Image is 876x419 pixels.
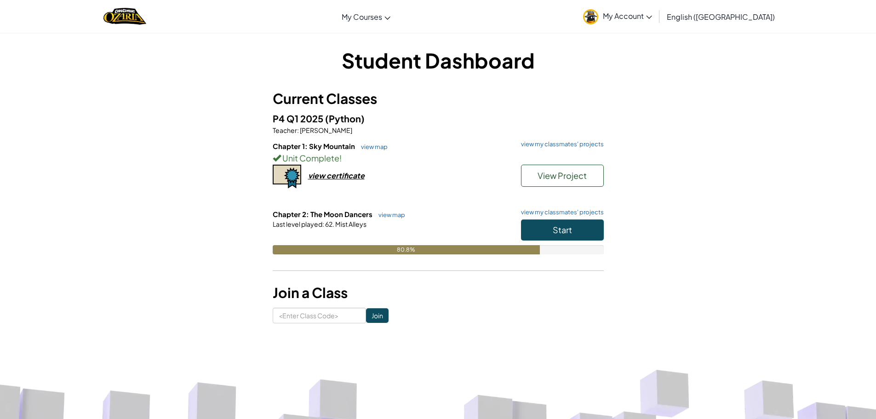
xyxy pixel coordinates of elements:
a: English ([GEOGRAPHIC_DATA]) [662,4,779,29]
a: view certificate [273,171,365,180]
button: View Project [521,165,604,187]
a: Ozaria by CodeCombat logo [103,7,146,26]
a: view map [356,143,388,150]
h3: Join a Class [273,282,604,303]
div: 80.8% [273,245,540,254]
span: P4 Q1 2025 [273,113,325,124]
span: Mist Alleys [334,220,366,228]
span: ! [339,153,342,163]
span: View Project [538,170,587,181]
span: : [322,220,324,228]
span: My Courses [342,12,382,22]
input: <Enter Class Code> [273,308,366,323]
h3: Current Classes [273,88,604,109]
span: 62. [324,220,334,228]
img: certificate-icon.png [273,165,301,189]
span: (Python) [325,113,365,124]
input: Join [366,308,389,323]
span: My Account [603,11,652,21]
div: view certificate [308,171,365,180]
span: : [297,126,299,134]
span: Start [553,224,572,235]
span: English ([GEOGRAPHIC_DATA]) [667,12,775,22]
span: Chapter 1: Sky Mountain [273,142,356,150]
a: view my classmates' projects [516,141,604,147]
span: Chapter 2: The Moon Dancers [273,210,374,218]
img: avatar [583,9,598,24]
a: My Account [578,2,657,31]
img: Home [103,7,146,26]
span: Last level played [273,220,322,228]
span: [PERSON_NAME] [299,126,352,134]
span: Teacher [273,126,297,134]
a: My Courses [337,4,395,29]
span: Unit Complete [281,153,339,163]
a: view my classmates' projects [516,209,604,215]
button: Start [521,219,604,241]
h1: Student Dashboard [273,46,604,75]
a: view map [374,211,405,218]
